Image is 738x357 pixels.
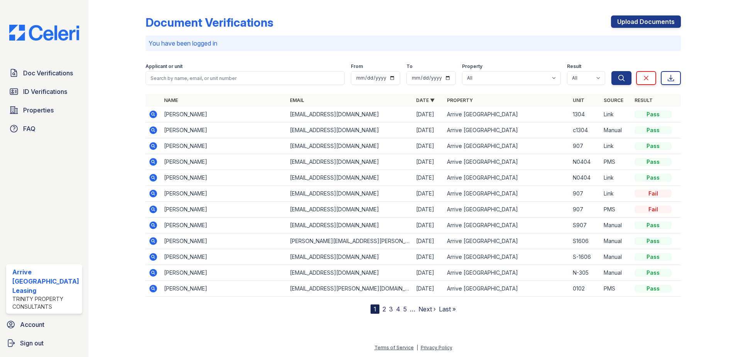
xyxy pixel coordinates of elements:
[573,97,584,103] a: Unit
[161,138,287,154] td: [PERSON_NAME]
[146,71,345,85] input: Search by name, email, or unit number
[444,138,570,154] td: Arrive [GEOGRAPHIC_DATA]
[161,186,287,202] td: [PERSON_NAME]
[413,202,444,218] td: [DATE]
[413,154,444,170] td: [DATE]
[6,65,82,81] a: Doc Verifications
[635,110,672,118] div: Pass
[604,97,623,103] a: Source
[161,107,287,122] td: [PERSON_NAME]
[287,281,413,297] td: [EMAIL_ADDRESS][PERSON_NAME][DOMAIN_NAME]
[635,97,653,103] a: Result
[570,233,601,249] td: S1606
[287,186,413,202] td: [EMAIL_ADDRESS][DOMAIN_NAME]
[444,281,570,297] td: Arrive [GEOGRAPHIC_DATA]
[164,97,178,103] a: Name
[444,249,570,265] td: Arrive [GEOGRAPHIC_DATA]
[601,249,631,265] td: Manual
[601,281,631,297] td: PMS
[23,124,36,133] span: FAQ
[413,186,444,202] td: [DATE]
[567,63,581,70] label: Result
[570,170,601,186] td: N0404
[601,233,631,249] td: Manual
[161,170,287,186] td: [PERSON_NAME]
[23,87,67,96] span: ID Verifications
[601,202,631,218] td: PMS
[6,102,82,118] a: Properties
[570,249,601,265] td: S-1606
[462,63,482,70] label: Property
[149,39,678,48] p: You have been logged in
[413,170,444,186] td: [DATE]
[413,249,444,265] td: [DATE]
[6,121,82,136] a: FAQ
[161,233,287,249] td: [PERSON_NAME]
[290,97,304,103] a: Email
[6,84,82,99] a: ID Verifications
[570,202,601,218] td: 907
[410,304,415,314] span: …
[351,63,363,70] label: From
[406,63,413,70] label: To
[601,218,631,233] td: Manual
[413,107,444,122] td: [DATE]
[601,107,631,122] td: Link
[570,122,601,138] td: c1304
[570,107,601,122] td: 1304
[444,265,570,281] td: Arrive [GEOGRAPHIC_DATA]
[444,122,570,138] td: Arrive [GEOGRAPHIC_DATA]
[161,249,287,265] td: [PERSON_NAME]
[23,105,54,115] span: Properties
[444,107,570,122] td: Arrive [GEOGRAPHIC_DATA]
[601,186,631,202] td: Link
[416,345,418,350] div: |
[635,285,672,292] div: Pass
[383,305,386,313] a: 2
[570,281,601,297] td: 0102
[12,267,79,295] div: Arrive [GEOGRAPHIC_DATA] Leasing
[447,97,473,103] a: Property
[374,345,414,350] a: Terms of Service
[601,138,631,154] td: Link
[635,269,672,277] div: Pass
[20,338,44,348] span: Sign out
[413,138,444,154] td: [DATE]
[444,170,570,186] td: Arrive [GEOGRAPHIC_DATA]
[635,142,672,150] div: Pass
[601,265,631,281] td: Manual
[12,295,79,311] div: Trinity Property Consultants
[413,233,444,249] td: [DATE]
[287,138,413,154] td: [EMAIL_ADDRESS][DOMAIN_NAME]
[3,25,85,41] img: CE_Logo_Blue-a8612792a0a2168367f1c8372b55b34899dd931a85d93a1a3d3e32e68fde9ad4.png
[3,335,85,351] button: Sign out
[570,138,601,154] td: 907
[161,281,287,297] td: [PERSON_NAME]
[418,305,436,313] a: Next ›
[601,154,631,170] td: PMS
[635,126,672,134] div: Pass
[413,281,444,297] td: [DATE]
[601,170,631,186] td: Link
[287,122,413,138] td: [EMAIL_ADDRESS][DOMAIN_NAME]
[146,63,183,70] label: Applicant or unit
[635,158,672,166] div: Pass
[389,305,393,313] a: 3
[635,174,672,182] div: Pass
[421,345,452,350] a: Privacy Policy
[146,15,273,29] div: Document Verifications
[413,122,444,138] td: [DATE]
[371,304,379,314] div: 1
[287,202,413,218] td: [EMAIL_ADDRESS][DOMAIN_NAME]
[161,202,287,218] td: [PERSON_NAME]
[570,154,601,170] td: N0404
[444,202,570,218] td: Arrive [GEOGRAPHIC_DATA]
[601,122,631,138] td: Manual
[635,253,672,261] div: Pass
[570,218,601,233] td: S907
[413,218,444,233] td: [DATE]
[23,68,73,78] span: Doc Verifications
[635,221,672,229] div: Pass
[444,218,570,233] td: Arrive [GEOGRAPHIC_DATA]
[287,249,413,265] td: [EMAIL_ADDRESS][DOMAIN_NAME]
